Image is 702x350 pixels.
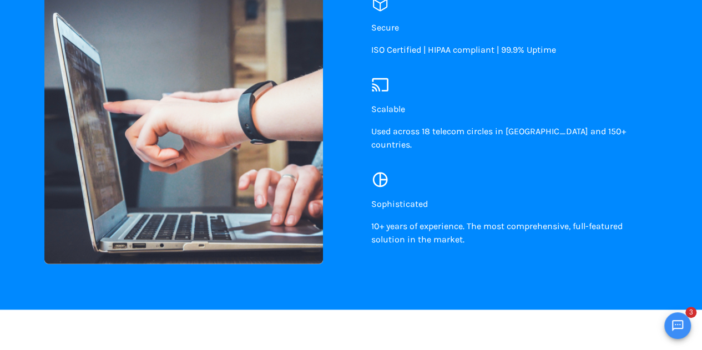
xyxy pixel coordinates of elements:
[371,22,399,33] span: Secure
[371,104,405,114] span: Scalable
[664,312,691,339] button: Open chat
[371,199,428,209] span: Sophisticated
[685,307,696,318] span: 3
[371,44,556,55] span: ISO Certified | HIPAA compliant | 99.9% Uptime
[371,221,623,245] span: 10+ years of experience. The most comprehensive, full-featured solution in the market.
[371,126,626,150] span: Used across 18 telecom circles in [GEOGRAPHIC_DATA] and 150+ countries.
